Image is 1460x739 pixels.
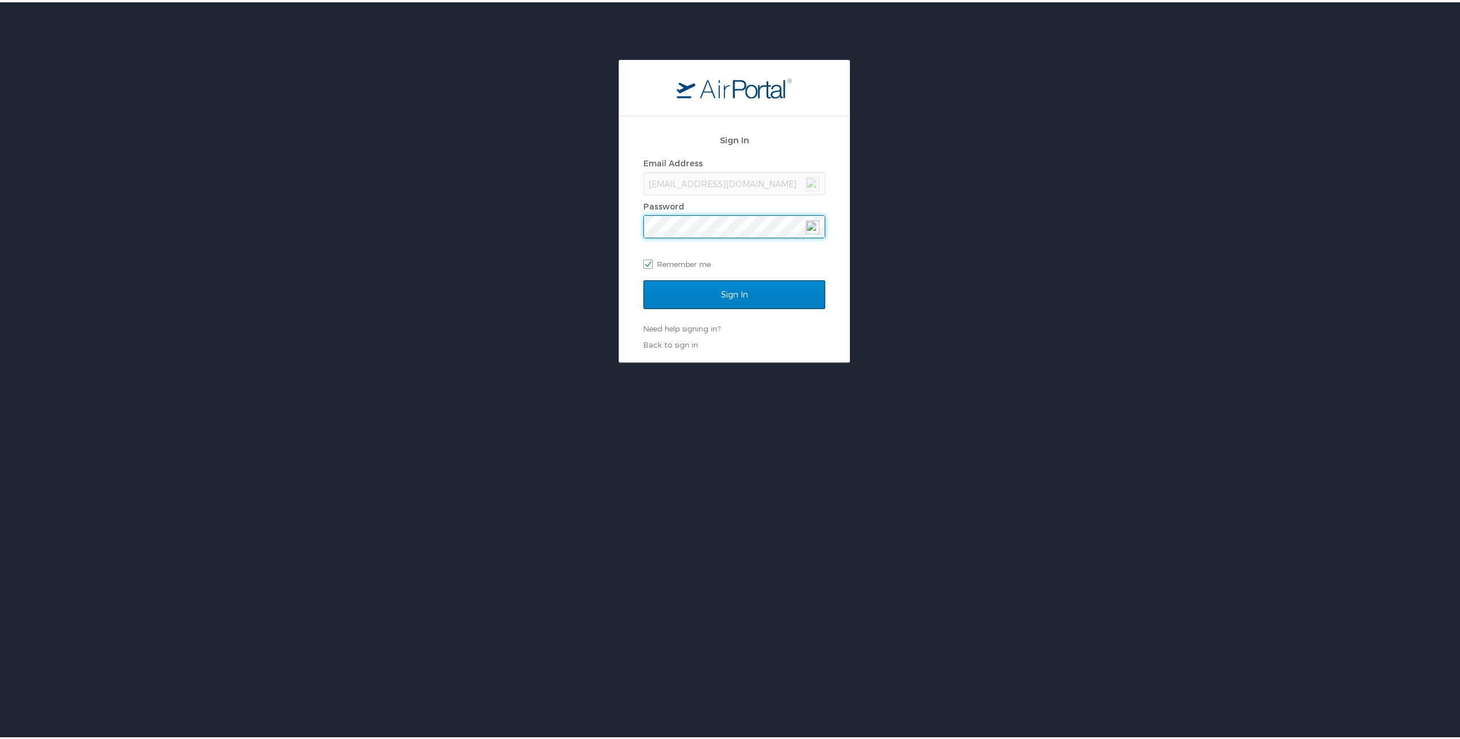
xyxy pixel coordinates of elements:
[643,278,825,307] input: Sign In
[643,199,684,209] label: Password
[643,156,703,166] label: Email Address
[643,338,698,347] a: Back to sign in
[643,131,825,144] h2: Sign In
[643,322,721,331] a: Need help signing in?
[643,253,825,271] label: Remember me
[677,75,792,96] img: logo
[806,218,819,232] img: npw-badge-icon-locked.svg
